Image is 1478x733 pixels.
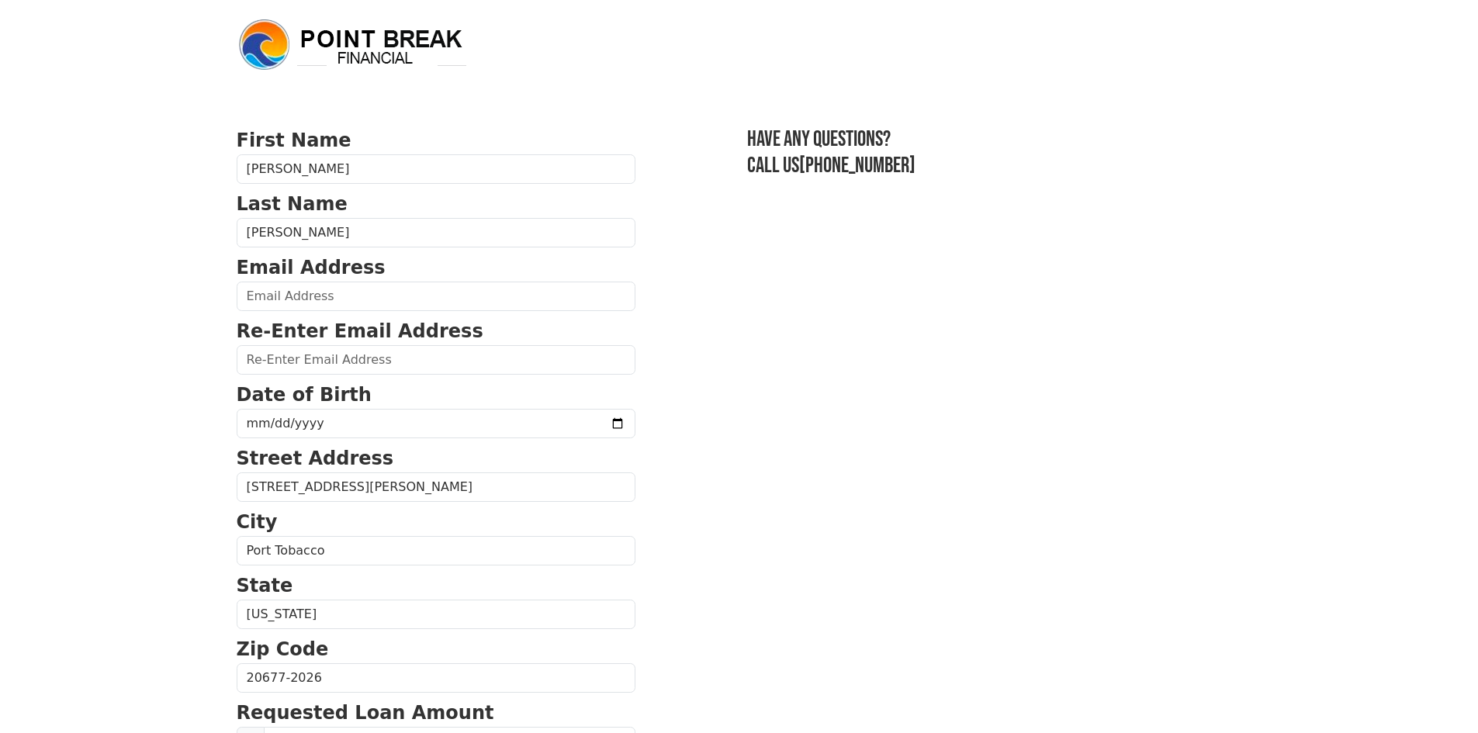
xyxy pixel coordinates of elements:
[237,448,394,469] strong: Street Address
[237,282,635,311] input: Email Address
[237,575,293,596] strong: State
[237,663,635,693] input: Zip Code
[237,638,329,660] strong: Zip Code
[237,17,469,73] img: logo.png
[747,126,1242,153] h3: Have any questions?
[237,472,635,502] input: Street Address
[237,511,278,533] strong: City
[747,153,1242,179] h3: Call us
[237,384,372,406] strong: Date of Birth
[237,702,494,724] strong: Requested Loan Amount
[237,193,348,215] strong: Last Name
[237,345,635,375] input: Re-Enter Email Address
[237,320,483,342] strong: Re-Enter Email Address
[237,257,386,278] strong: Email Address
[237,130,351,151] strong: First Name
[237,154,635,184] input: First Name
[237,536,635,565] input: City
[799,153,916,178] a: [PHONE_NUMBER]
[237,218,635,247] input: Last Name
